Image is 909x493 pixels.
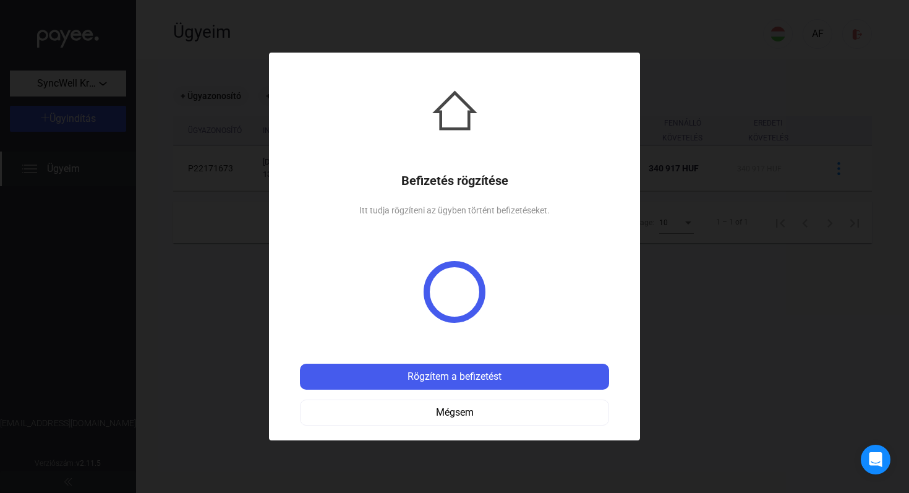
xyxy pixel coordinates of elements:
button: Rögzítem a befizetést [300,364,609,390]
button: Mégsem [300,400,609,426]
div: Rögzítem a befizetést [304,369,605,384]
div: Open Intercom Messenger [861,445,890,474]
h1: Befizetés rögzítése [401,173,508,188]
div: Mégsem [304,405,605,420]
div: Itt tudja rögzíteni az ügyben történt befizetéseket. [359,203,550,218]
img: house [432,88,477,133]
